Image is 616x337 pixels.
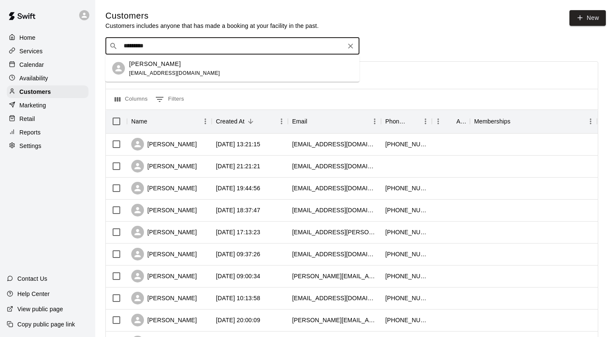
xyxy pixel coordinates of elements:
[292,162,377,170] div: huangchia75@hotmail.com
[7,126,88,139] a: Reports
[105,10,319,22] h5: Customers
[131,226,197,238] div: [PERSON_NAME]
[292,250,377,258] div: tanfur@hotmail.com
[147,115,159,127] button: Sort
[292,228,377,236] div: mcuoco@rogers.com
[153,93,186,106] button: Show filters
[385,110,407,133] div: Phone Number
[385,228,428,236] div: +14164732085
[569,10,606,26] a: New
[345,40,356,52] button: Clear
[17,290,50,298] p: Help Center
[105,22,319,30] p: Customers includes anyone that has made a booking at your facility in the past.
[292,294,377,302] div: lindsay088@hotmail.com
[7,45,88,58] a: Services
[216,206,260,214] div: 2025-08-19 18:37:47
[216,316,260,324] div: 2025-08-15 20:00:09
[7,140,88,152] a: Settings
[419,115,432,128] button: Menu
[216,272,260,280] div: 2025-08-19 09:00:34
[216,294,260,302] div: 2025-08-17 10:13:58
[292,206,377,214] div: pciampa5@gmail.com
[216,228,260,236] div: 2025-08-19 17:13:23
[7,112,88,125] a: Retail
[245,115,257,127] button: Sort
[288,110,381,133] div: Email
[7,31,88,44] a: Home
[292,110,307,133] div: Email
[381,110,432,133] div: Phone Number
[216,250,260,258] div: 2025-08-19 09:37:26
[131,204,197,216] div: [PERSON_NAME]
[131,314,197,326] div: [PERSON_NAME]
[445,115,456,127] button: Sort
[407,115,419,127] button: Sort
[385,294,428,302] div: +16472242186
[584,115,597,128] button: Menu
[474,110,511,133] div: Memberships
[19,101,46,110] p: Marketing
[275,115,288,128] button: Menu
[432,110,470,133] div: Age
[131,110,147,133] div: Name
[7,72,88,85] a: Availability
[17,320,75,329] p: Copy public page link
[127,110,212,133] div: Name
[7,99,88,112] a: Marketing
[216,162,260,170] div: 2025-08-19 21:21:21
[7,85,88,98] a: Customers
[456,110,466,133] div: Age
[292,140,377,148] div: grant@groundburgerbar.ca
[385,250,428,258] div: +17053093599
[292,272,377,280] div: joe@cosentinofam.ca
[19,33,36,42] p: Home
[292,316,377,324] div: mike.sellan@gmail.com
[17,305,63,313] p: View public page
[292,184,377,192] div: ddoharris@gmail.com
[19,60,44,69] p: Calendar
[131,292,197,304] div: [PERSON_NAME]
[131,248,197,260] div: [PERSON_NAME]
[113,93,150,106] button: Select columns
[19,142,41,150] p: Settings
[470,110,597,133] div: Memberships
[511,115,522,127] button: Sort
[19,47,43,55] p: Services
[19,88,51,96] p: Customers
[129,70,220,76] span: [EMAIL_ADDRESS][DOMAIN_NAME]
[385,206,428,214] div: +14169945743
[19,128,41,137] p: Reports
[19,115,35,123] p: Retail
[129,59,181,68] p: [PERSON_NAME]
[131,182,197,195] div: [PERSON_NAME]
[17,274,47,283] p: Contact Us
[131,270,197,282] div: [PERSON_NAME]
[105,38,359,55] div: Search customers by name or email
[385,140,428,148] div: +16474036000
[131,138,197,151] div: [PERSON_NAME]
[307,115,319,127] button: Sort
[368,115,381,128] button: Menu
[216,140,260,148] div: 2025-08-20 13:21:15
[385,272,428,280] div: +19052515116
[212,110,288,133] div: Created At
[131,160,197,173] div: [PERSON_NAME]
[7,58,88,71] a: Calendar
[199,115,212,128] button: Menu
[216,184,260,192] div: 2025-08-19 19:44:56
[385,184,428,192] div: +16474482004
[385,316,428,324] div: +16138139770
[19,74,48,82] p: Availability
[432,115,445,128] button: Menu
[216,110,245,133] div: Created At
[112,62,125,75] div: Matt Outhwaite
